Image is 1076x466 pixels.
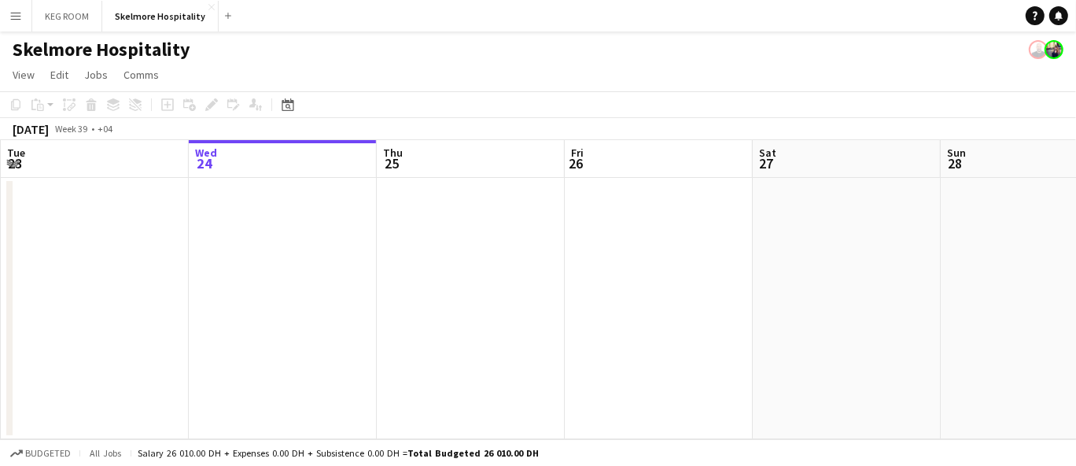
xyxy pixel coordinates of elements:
span: 26 [569,154,584,172]
span: 24 [193,154,217,172]
span: Fri [571,146,584,160]
span: 28 [945,154,966,172]
div: [DATE] [13,121,49,137]
button: Budgeted [8,445,73,462]
h1: Skelmore Hospitality [13,38,190,61]
a: View [6,65,41,85]
button: Skelmore Hospitality [102,1,219,31]
span: Tue [7,146,25,160]
div: +04 [98,123,112,135]
a: Jobs [78,65,114,85]
span: 23 [5,154,25,172]
a: Comms [117,65,165,85]
span: Comms [123,68,159,82]
span: 25 [381,154,403,172]
span: Wed [195,146,217,160]
span: 27 [757,154,776,172]
div: Salary 26 010.00 DH + Expenses 0.00 DH + Subsistence 0.00 DH = [138,447,539,459]
a: Edit [44,65,75,85]
span: Week 39 [52,123,91,135]
span: Jobs [84,68,108,82]
span: Thu [383,146,403,160]
span: Budgeted [25,448,71,459]
span: Sun [947,146,966,160]
span: Edit [50,68,68,82]
button: KEG ROOM [32,1,102,31]
app-user-avatar: Venus Joson [1045,40,1063,59]
span: View [13,68,35,82]
app-user-avatar: Houssam Hussein [1029,40,1048,59]
span: All jobs [87,447,124,459]
span: Sat [759,146,776,160]
span: Total Budgeted 26 010.00 DH [407,447,539,459]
